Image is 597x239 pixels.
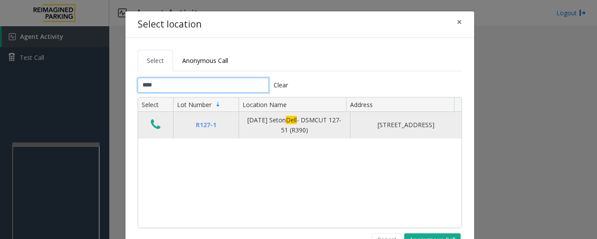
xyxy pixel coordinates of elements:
span: Location Name [243,100,287,109]
div: [STREET_ADDRESS] [356,120,456,130]
span: × [457,16,462,28]
span: Sortable [215,101,222,108]
button: Close [451,11,468,33]
div: R127-1 [179,120,233,130]
div: Data table [138,97,462,228]
span: Address [350,100,373,109]
button: Clear [269,78,293,93]
span: Select [147,56,164,65]
div: [DATE] Seton - DSMCUT 127-51 (R390) [244,115,345,135]
h4: Select location [138,17,201,31]
span: Dell [286,116,297,124]
ul: Tabs [138,50,462,71]
span: Anonymous Call [182,56,228,65]
span: Lot Number [177,100,212,109]
th: Select [138,97,173,112]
